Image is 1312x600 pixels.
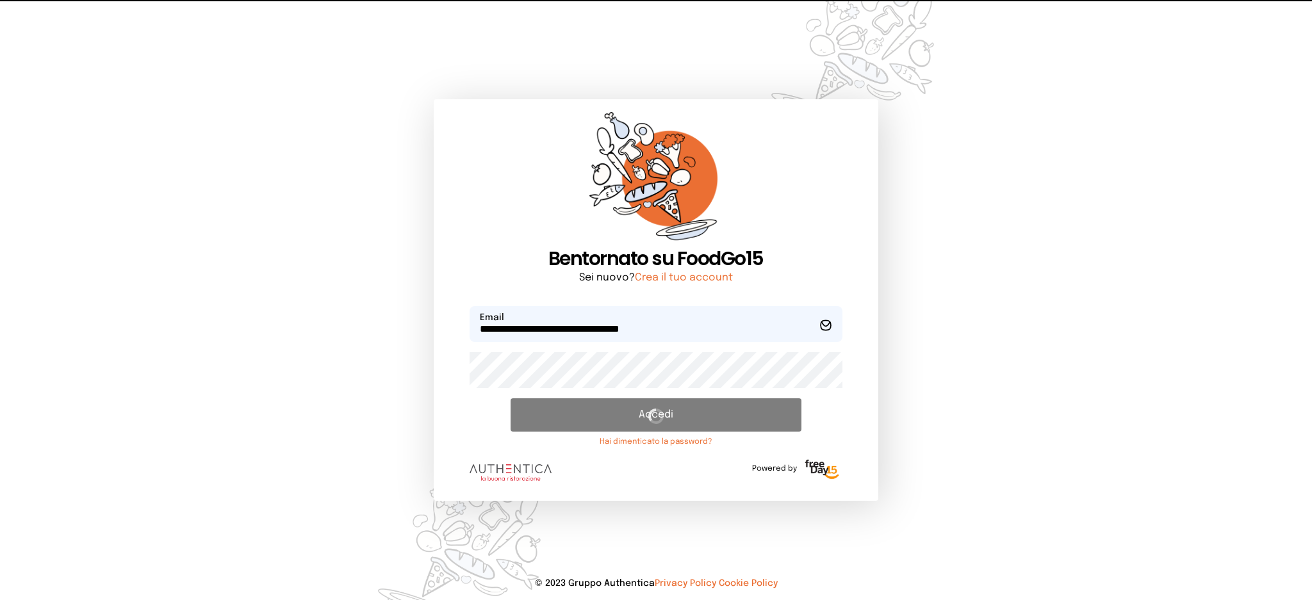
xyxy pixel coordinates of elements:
a: Hai dimenticato la password? [511,437,801,447]
img: logo.8f33a47.png [470,464,552,481]
span: Powered by [752,464,797,474]
p: Sei nuovo? [470,270,842,286]
a: Privacy Policy [655,579,716,588]
h1: Bentornato su FoodGo15 [470,247,842,270]
img: sticker-orange.65babaf.png [589,112,723,247]
a: Cookie Policy [719,579,778,588]
img: logo-freeday.3e08031.png [802,457,842,483]
a: Crea il tuo account [635,272,733,283]
p: © 2023 Gruppo Authentica [20,577,1291,590]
